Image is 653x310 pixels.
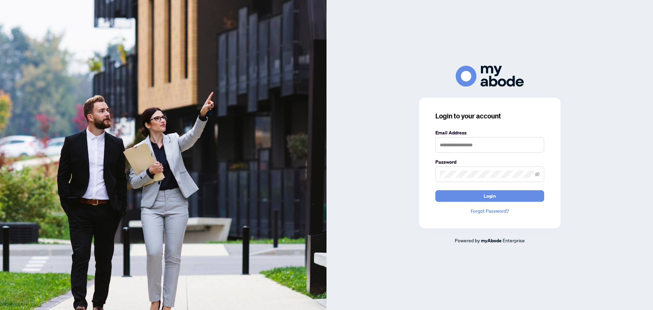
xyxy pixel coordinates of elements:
[435,207,544,215] a: Forgot Password?
[435,158,544,166] label: Password
[503,237,525,243] span: Enterprise
[455,237,480,243] span: Powered by
[435,190,544,202] button: Login
[481,237,502,244] a: myAbode
[435,111,544,121] h3: Login to your account
[484,191,496,201] span: Login
[535,172,540,177] span: eye-invisible
[456,66,524,86] img: ma-logo
[435,129,544,136] label: Email Address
